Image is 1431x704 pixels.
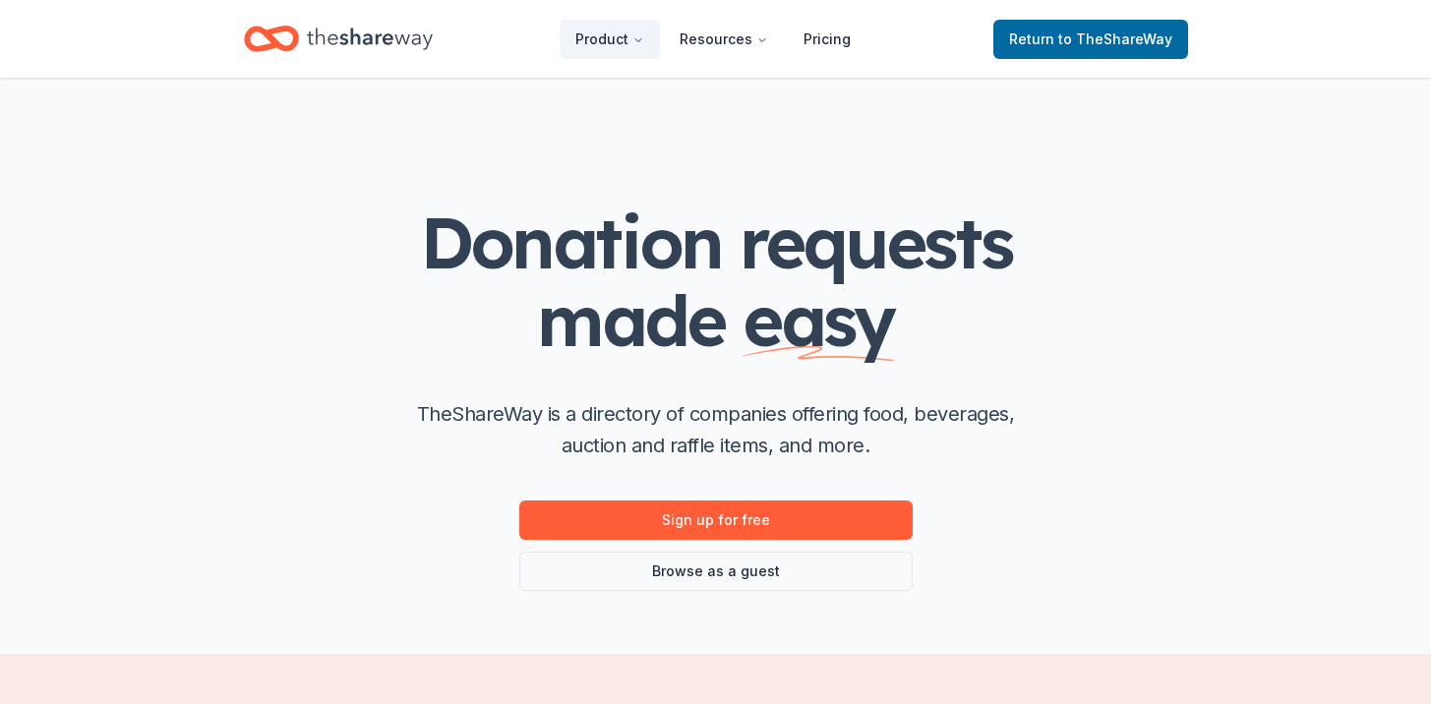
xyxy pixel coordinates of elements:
h1: Donation requests made [323,204,1109,359]
p: TheShareWay is a directory of companies offering food, beverages, auction and raffle items, and m... [401,398,1031,461]
nav: Main [560,16,866,62]
a: Sign up for free [519,500,913,540]
span: to TheShareWay [1058,30,1172,47]
a: Browse as a guest [519,552,913,591]
button: Product [560,20,660,59]
span: easy [743,275,894,364]
a: Home [244,16,433,62]
a: Returnto TheShareWay [993,20,1188,59]
span: Return [1009,28,1172,51]
a: Pricing [788,20,866,59]
button: Resources [664,20,784,59]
